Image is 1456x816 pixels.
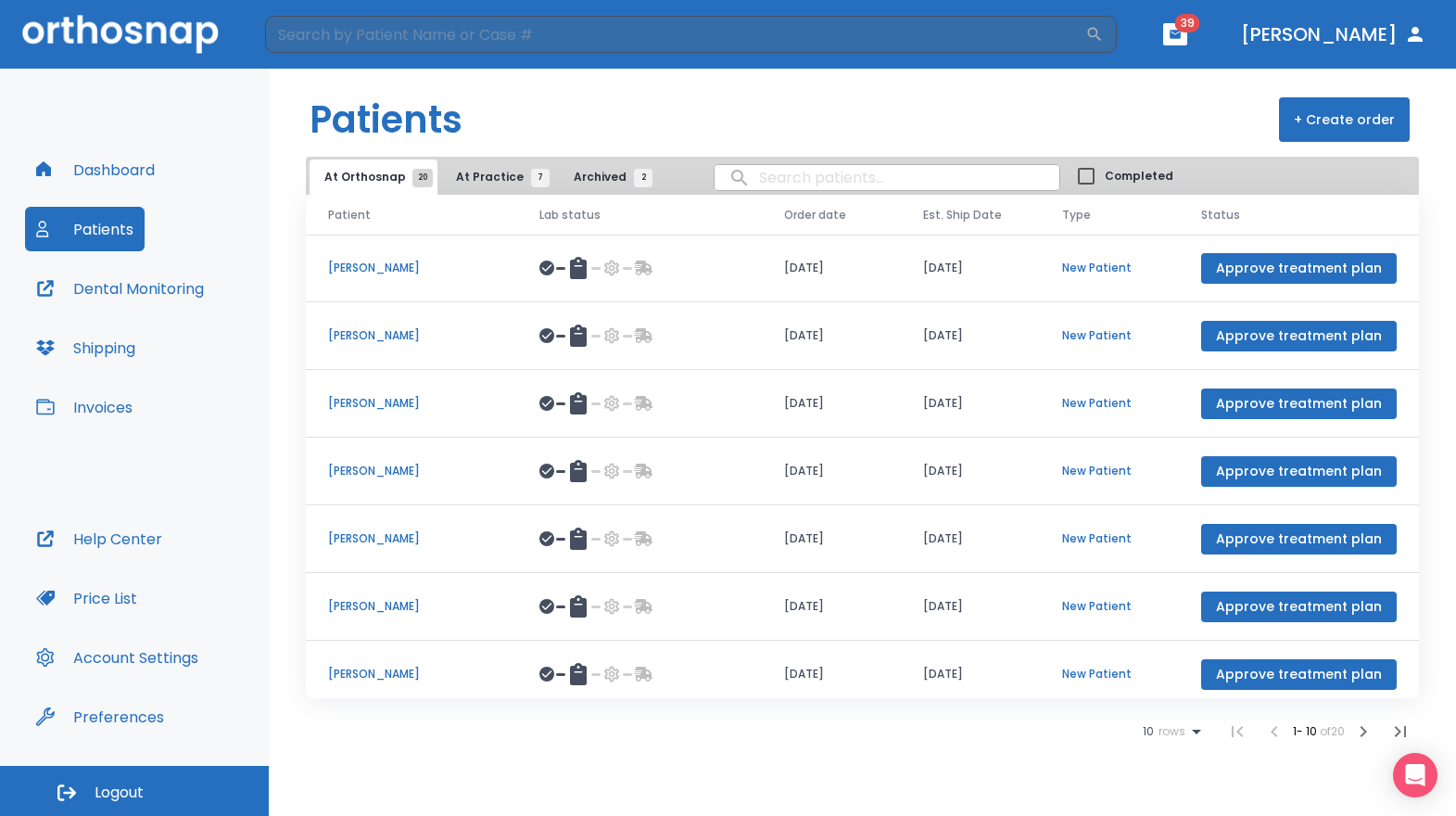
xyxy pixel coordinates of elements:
[412,169,433,187] span: 20
[25,325,146,370] button: Shipping
[1293,723,1320,739] span: 1 - 10
[25,695,175,739] button: Preferences
[328,530,495,547] p: [PERSON_NAME]
[1320,723,1345,739] span: of 20
[310,159,662,195] div: tabs
[1062,666,1157,682] p: New Patient
[95,783,144,803] span: Logout
[901,235,1040,302] td: [DATE]
[762,370,901,438] td: [DATE]
[328,260,495,276] p: [PERSON_NAME]
[328,327,495,344] p: [PERSON_NAME]
[923,207,1002,223] span: Est. Ship Date
[1201,389,1397,419] button: Approve treatment plan
[1062,598,1157,615] p: New Patient
[784,207,846,223] span: Order date
[1201,253,1397,284] button: Approve treatment plan
[531,169,550,187] span: 7
[762,302,901,370] td: [DATE]
[25,147,166,192] button: Dashboard
[762,438,901,505] td: [DATE]
[1062,327,1157,344] p: New Patient
[25,207,145,251] button: Patients
[328,463,495,479] p: [PERSON_NAME]
[1393,753,1437,797] div: Open Intercom Messenger
[762,235,901,302] td: [DATE]
[1062,395,1157,412] p: New Patient
[762,573,901,641] td: [DATE]
[901,370,1040,438] td: [DATE]
[1062,207,1091,223] span: Type
[901,505,1040,573] td: [DATE]
[1201,207,1240,223] span: Status
[328,598,495,615] p: [PERSON_NAME]
[22,15,219,53] img: Orthosnap
[1062,530,1157,547] p: New Patient
[328,666,495,682] p: [PERSON_NAME]
[1143,725,1154,738] span: 10
[25,516,173,561] button: Help Center
[328,207,371,223] span: Patient
[1062,463,1157,479] p: New Patient
[1201,659,1397,690] button: Approve treatment plan
[1201,592,1397,622] button: Approve treatment plan
[1175,14,1200,32] span: 39
[634,169,652,187] span: 2
[310,92,462,147] h1: Patients
[1201,321,1397,351] button: Approve treatment plan
[1234,18,1434,51] button: [PERSON_NAME]
[539,207,601,223] span: Lab status
[762,505,901,573] td: [DATE]
[715,159,1059,196] input: search
[901,573,1040,641] td: [DATE]
[456,169,540,185] span: At Practice
[574,169,643,185] span: Archived
[25,576,148,620] button: Price List
[901,641,1040,708] td: [DATE]
[901,302,1040,370] td: [DATE]
[901,438,1040,505] td: [DATE]
[1154,725,1185,738] span: rows
[25,266,215,311] button: Dental Monitoring
[25,385,144,429] button: Invoices
[762,641,901,708] td: [DATE]
[324,169,423,185] span: At Orthosnap
[265,16,1085,53] input: Search by Patient Name or Case #
[1201,456,1397,487] button: Approve treatment plan
[328,395,495,412] p: [PERSON_NAME]
[1279,97,1410,142] button: + Create order
[1201,524,1397,555] button: Approve treatment plan
[25,635,209,680] button: Account Settings
[1062,260,1157,276] p: New Patient
[1105,168,1173,185] span: Completed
